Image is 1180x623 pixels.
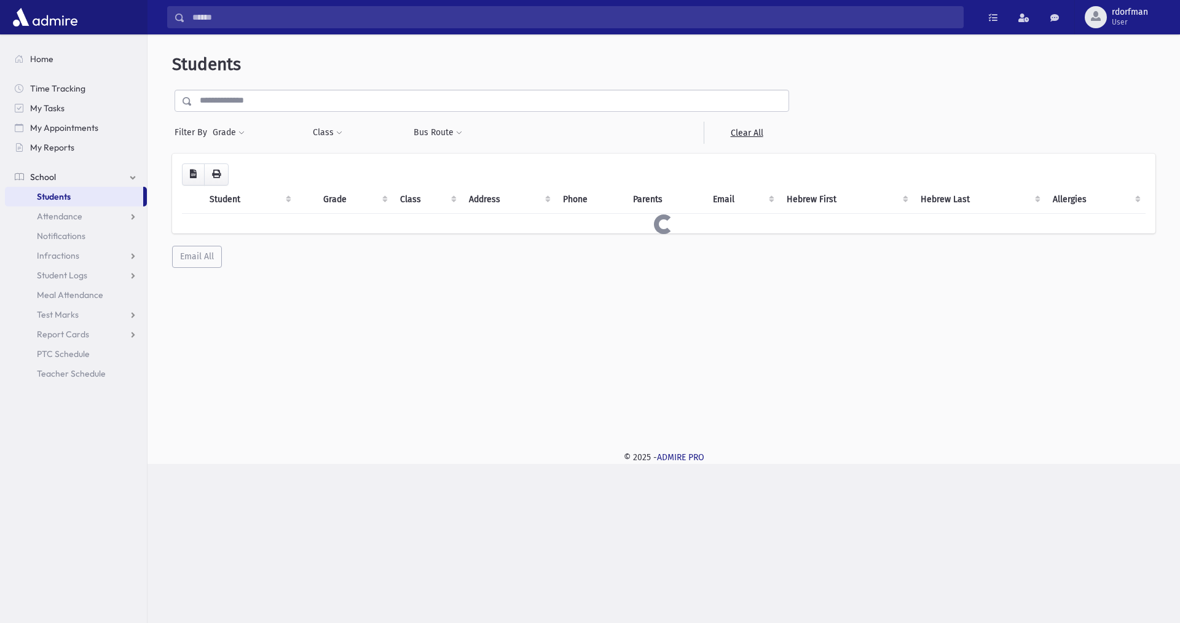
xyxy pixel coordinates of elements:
a: PTC Schedule [5,344,147,364]
th: Class [393,186,462,214]
a: My Appointments [5,118,147,138]
button: Print [204,163,229,186]
a: My Tasks [5,98,147,118]
span: Time Tracking [30,83,85,94]
span: Meal Attendance [37,289,103,300]
th: Parents [626,186,706,214]
a: Notifications [5,226,147,246]
span: Infractions [37,250,79,261]
span: Students [37,191,71,202]
span: Student Logs [37,270,87,281]
button: Bus Route [413,122,463,144]
a: Student Logs [5,265,147,285]
a: ADMIRE PRO [657,452,704,463]
span: My Tasks [30,103,65,114]
a: Clear All [704,122,789,144]
span: School [30,171,56,182]
th: Allergies [1045,186,1146,214]
img: AdmirePro [10,5,81,29]
a: Report Cards [5,324,147,344]
span: PTC Schedule [37,348,90,359]
a: Infractions [5,246,147,265]
input: Search [185,6,963,28]
th: Student [202,186,296,214]
span: Students [172,54,241,74]
div: © 2025 - [167,451,1160,464]
span: Report Cards [37,329,89,340]
a: Meal Attendance [5,285,147,305]
span: Home [30,53,53,65]
a: Test Marks [5,305,147,324]
a: Students [5,187,143,206]
th: Hebrew First [779,186,913,214]
span: User [1112,17,1148,27]
th: Address [462,186,556,214]
span: rdorfman [1112,7,1148,17]
th: Grade [316,186,393,214]
th: Hebrew Last [913,186,1045,214]
span: My Reports [30,142,74,153]
a: School [5,167,147,187]
button: Email All [172,246,222,268]
span: Teacher Schedule [37,368,106,379]
a: My Reports [5,138,147,157]
span: Test Marks [37,309,79,320]
span: Attendance [37,211,82,222]
th: Phone [556,186,626,214]
a: Time Tracking [5,79,147,98]
th: Email [706,186,779,214]
a: Teacher Schedule [5,364,147,383]
button: Class [312,122,343,144]
span: Notifications [37,230,85,241]
a: Home [5,49,147,69]
span: My Appointments [30,122,98,133]
button: CSV [182,163,205,186]
span: Filter By [175,126,212,139]
button: Grade [212,122,245,144]
a: Attendance [5,206,147,226]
